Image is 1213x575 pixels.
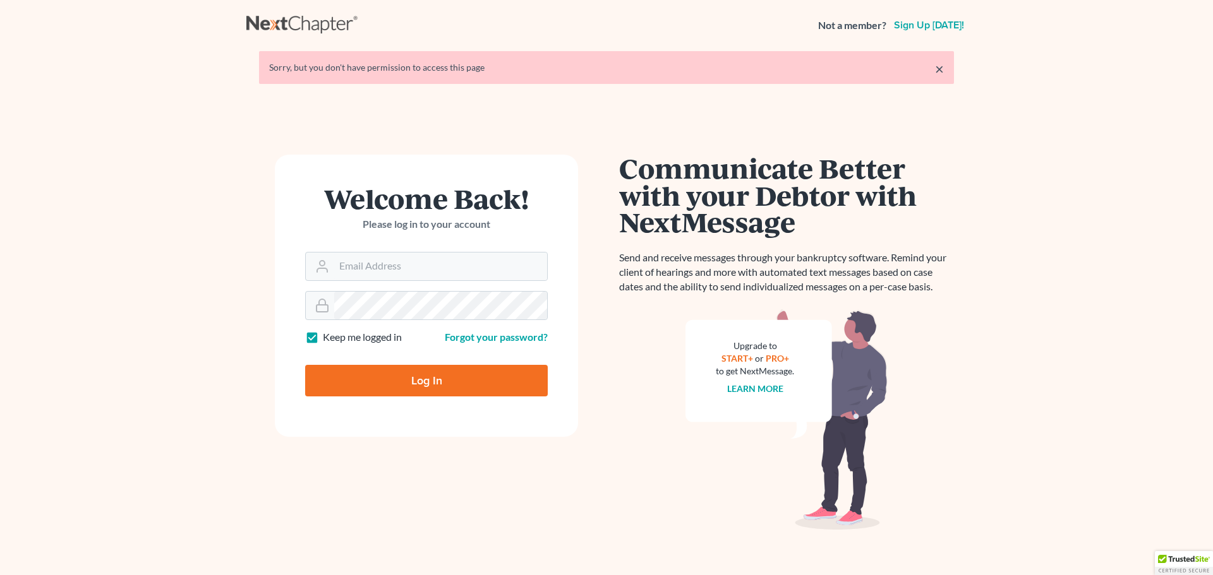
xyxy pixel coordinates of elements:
div: Upgrade to [716,340,794,352]
a: × [935,61,944,76]
label: Keep me logged in [323,330,402,345]
a: PRO+ [766,353,789,364]
div: Sorry, but you don't have permission to access this page [269,61,944,74]
img: nextmessage_bg-59042aed3d76b12b5cd301f8e5b87938c9018125f34e5fa2b7a6b67550977c72.svg [685,309,888,530]
strong: Not a member? [818,18,886,33]
div: to get NextMessage. [716,365,794,377]
a: Sign up [DATE]! [891,20,967,30]
div: TrustedSite Certified [1155,551,1213,575]
a: START+ [721,353,753,364]
p: Send and receive messages through your bankruptcy software. Remind your client of hearings and mo... [619,251,954,294]
input: Log In [305,365,548,396]
a: Forgot your password? [445,331,548,343]
a: Learn more [727,383,783,394]
span: or [755,353,764,364]
h1: Communicate Better with your Debtor with NextMessage [619,155,954,235]
h1: Welcome Back! [305,185,548,212]
p: Please log in to your account [305,217,548,232]
input: Email Address [334,252,547,280]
